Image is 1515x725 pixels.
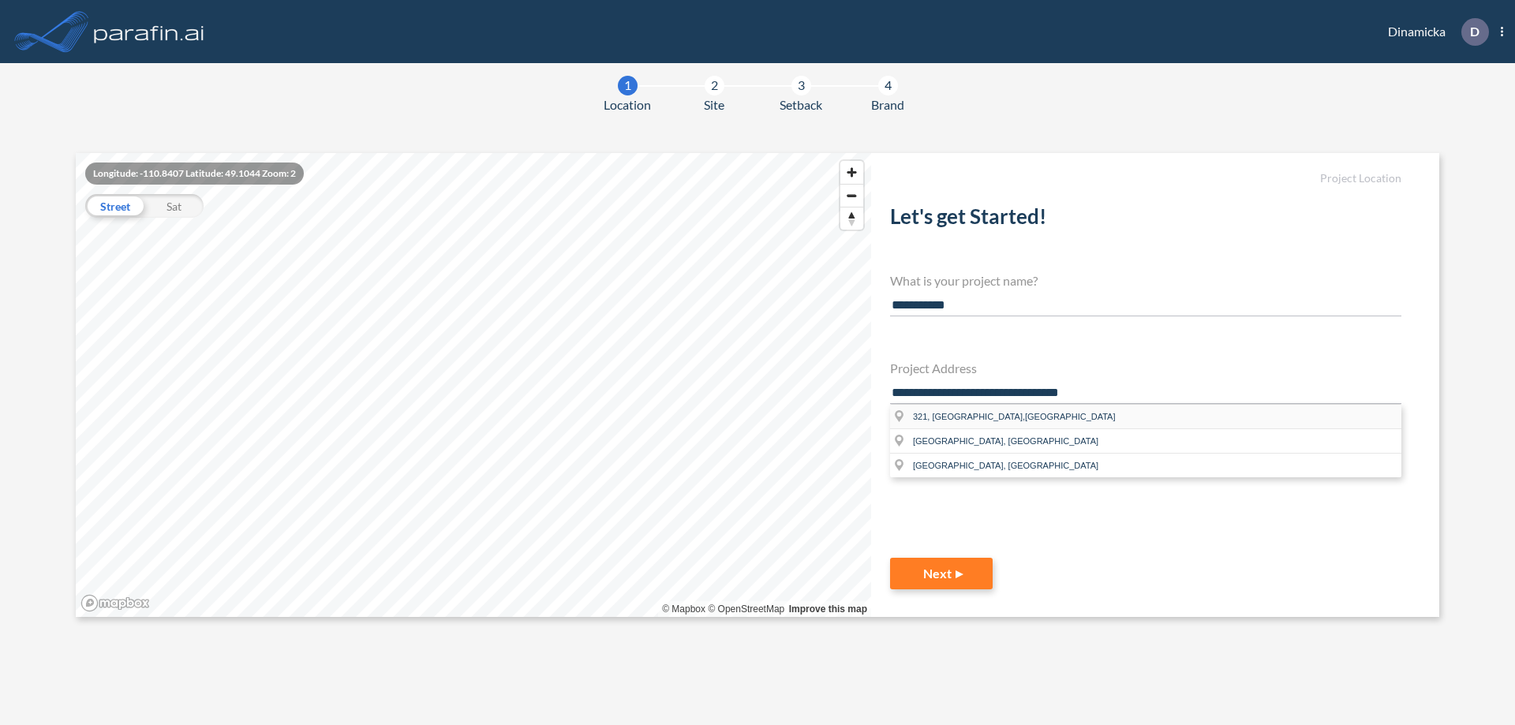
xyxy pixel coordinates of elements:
div: 4 [878,76,898,95]
a: OpenStreetMap [708,604,784,615]
div: 1 [618,76,638,95]
span: Setback [780,95,822,114]
div: Dinamicka [1364,18,1503,46]
h4: Project Address [890,361,1401,376]
canvas: Map [76,153,871,617]
span: [GEOGRAPHIC_DATA], [GEOGRAPHIC_DATA] [913,436,1098,446]
a: Mapbox [662,604,705,615]
span: Location [604,95,651,114]
button: Next [890,558,993,589]
button: Zoom out [840,184,863,207]
span: Zoom out [840,185,863,207]
span: [GEOGRAPHIC_DATA], [GEOGRAPHIC_DATA] [913,461,1098,470]
button: Reset bearing to north [840,207,863,230]
p: D [1470,24,1479,39]
a: Improve this map [789,604,867,615]
div: Sat [144,194,204,218]
img: logo [91,16,208,47]
h5: Project Location [890,172,1401,185]
button: Zoom in [840,161,863,184]
div: 2 [705,76,724,95]
div: Longitude: -110.8407 Latitude: 49.1044 Zoom: 2 [85,163,304,185]
span: Brand [871,95,904,114]
div: 3 [791,76,811,95]
span: Site [704,95,724,114]
h4: What is your project name? [890,273,1401,288]
a: Mapbox homepage [80,594,150,612]
span: 321, [GEOGRAPHIC_DATA],[GEOGRAPHIC_DATA] [913,412,1116,421]
div: Street [85,194,144,218]
h2: Let's get Started! [890,204,1401,235]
